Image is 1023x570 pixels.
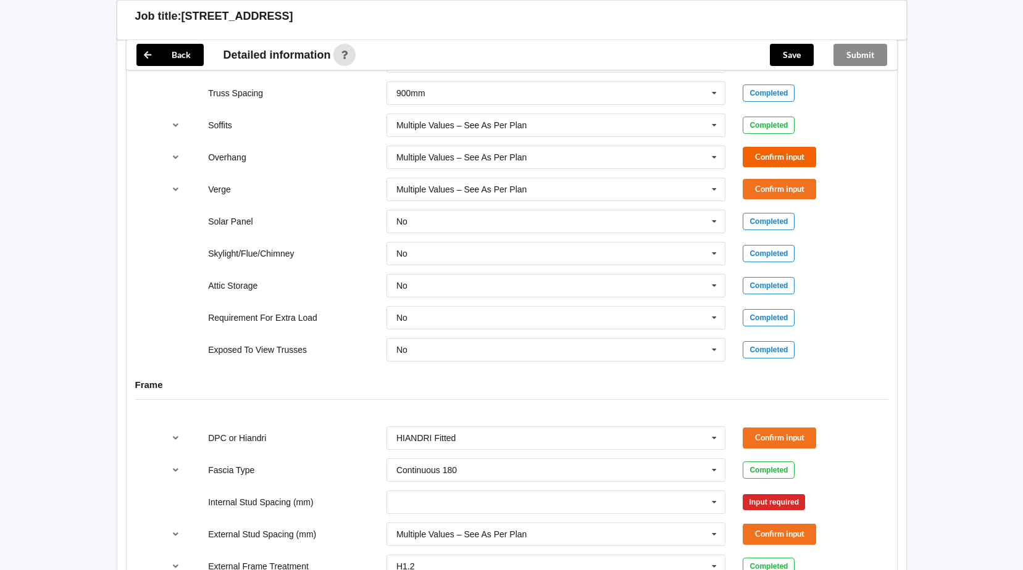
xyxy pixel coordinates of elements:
[743,341,795,358] div: Completed
[743,524,816,544] button: Confirm input
[743,427,816,448] button: Confirm input
[396,121,527,130] div: Multiple Values – See As Per Plan
[396,249,407,258] div: No
[208,313,317,323] label: Requirement For Extra Load
[743,494,805,510] div: Input required
[208,433,266,443] label: DPC or Hiandri
[208,217,253,226] label: Solar Panel
[208,529,316,539] label: External Stud Spacing (mm)
[770,44,814,66] button: Save
[743,117,795,134] div: Completed
[396,89,425,97] div: 900mm
[208,281,257,291] label: Attic Storage
[396,530,527,539] div: Multiple Values – See As Per Plan
[208,497,313,507] label: Internal Stud Spacing (mm)
[396,466,457,474] div: Continuous 180
[396,153,527,162] div: Multiple Values – See As Per Plan
[208,88,263,98] label: Truss Spacing
[164,427,188,449] button: reference-toggle
[208,120,232,130] label: Soffits
[223,49,331,60] span: Detailed information
[164,178,188,200] button: reference-toggle
[396,281,407,290] div: No
[743,85,795,102] div: Completed
[136,44,204,66] button: Back
[164,459,188,481] button: reference-toggle
[208,249,294,258] label: Skylight/Flue/Chimney
[396,185,527,194] div: Multiple Values – See As Per Plan
[396,345,407,354] div: No
[396,313,407,322] div: No
[135,9,182,23] h3: Job title:
[164,114,188,136] button: reference-toggle
[135,379,888,390] h4: Frame
[743,147,816,167] button: Confirm input
[396,217,407,226] div: No
[164,146,188,168] button: reference-toggle
[743,461,795,479] div: Completed
[743,245,795,262] div: Completed
[208,345,307,355] label: Exposed To View Trusses
[743,213,795,230] div: Completed
[208,184,231,194] label: Verge
[743,277,795,294] div: Completed
[208,152,246,162] label: Overhang
[208,465,254,475] label: Fascia Type
[164,523,188,545] button: reference-toggle
[743,179,816,199] button: Confirm input
[396,434,456,442] div: HIANDRI Fitted
[182,9,293,23] h3: [STREET_ADDRESS]
[743,309,795,326] div: Completed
